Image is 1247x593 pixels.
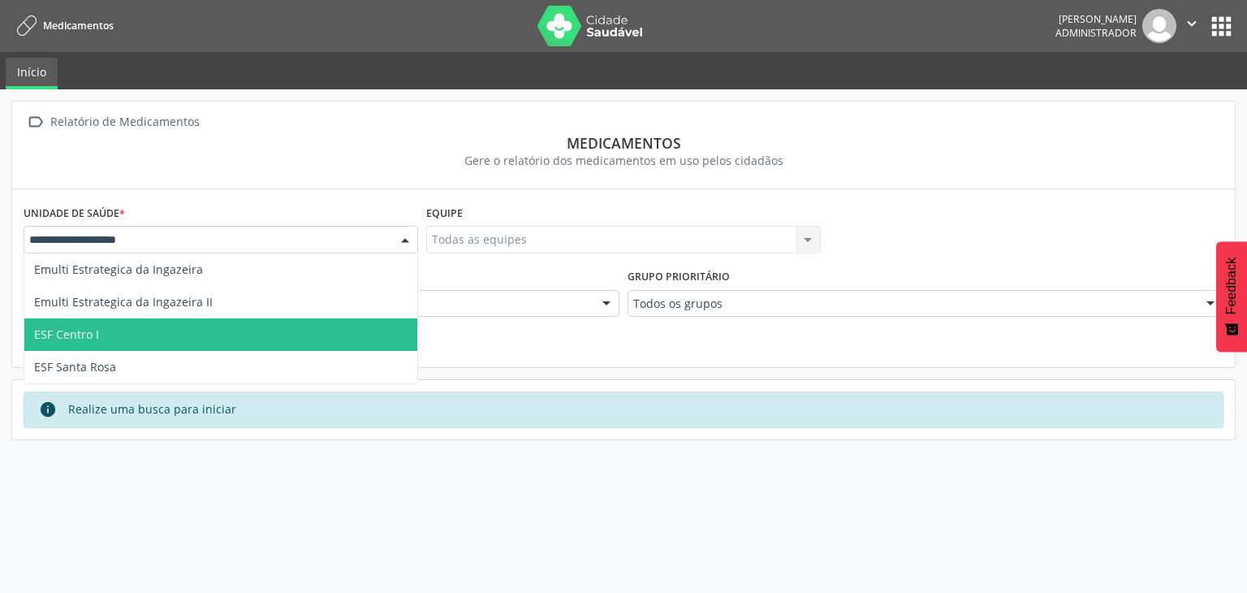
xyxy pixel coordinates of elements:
span: Emulti Estrategica da Ingazeira II [34,294,213,309]
label: Grupo prioritário [628,265,730,290]
span: Emulti Estrategica da Ingazeira [34,262,203,277]
div: Gere o relatório dos medicamentos em uso pelos cidadãos [24,152,1223,169]
i:  [1183,15,1201,32]
span: ESF Santa Rosa [34,359,116,374]
div: Medicamentos [24,134,1223,152]
div: Realize uma busca para iniciar [68,400,236,418]
span: ESF Centro I [34,327,99,342]
div: Relatório de Medicamentos [47,110,202,134]
span: Feedback [1224,258,1239,314]
a: Medicamentos [11,12,114,39]
button: apps [1207,12,1236,41]
img: img [1142,9,1176,43]
button: Feedback - Mostrar pesquisa [1216,241,1247,352]
div: [PERSON_NAME] [1055,12,1137,26]
span: Medicamentos [43,19,114,32]
span: Administrador [1055,26,1137,40]
button:  [1176,9,1207,43]
a:  Relatório de Medicamentos [24,110,202,134]
i:  [24,110,47,134]
i: info [39,400,57,418]
span: Todos os grupos [633,296,1190,312]
label: Equipe [426,201,463,226]
label: Unidade de saúde [24,201,125,226]
a: Início [6,58,58,89]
